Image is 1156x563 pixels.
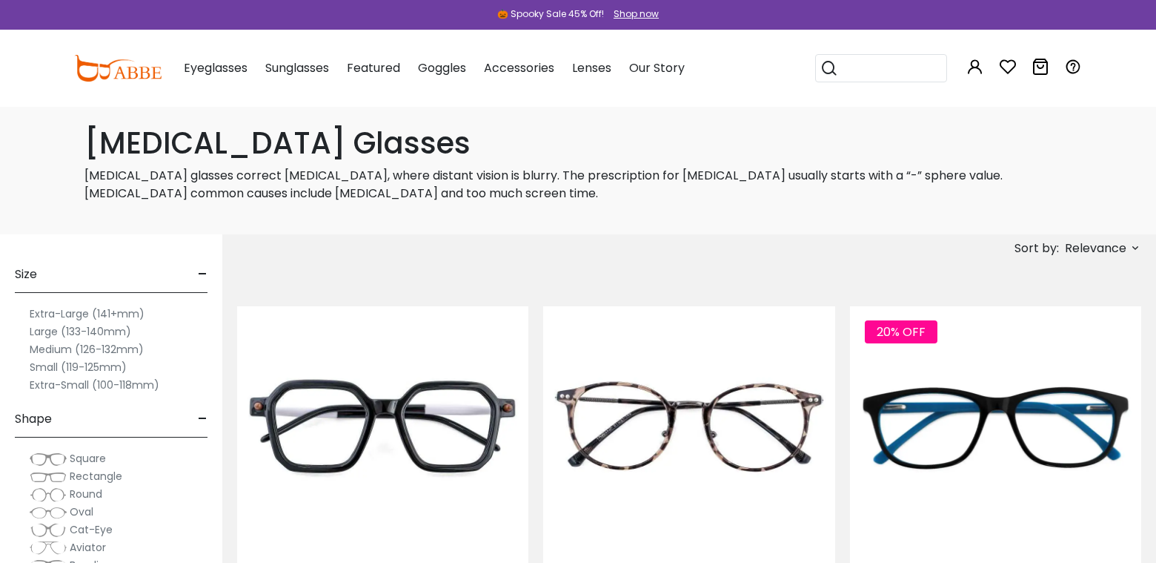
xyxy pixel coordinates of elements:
[30,323,131,340] label: Large (133-140mm)
[30,452,67,467] img: Square.png
[70,522,113,537] span: Cat-Eye
[15,401,52,437] span: Shape
[70,469,122,484] span: Rectangle
[30,523,67,538] img: Cat-Eye.png
[15,257,37,292] span: Size
[629,59,685,76] span: Our Story
[606,7,659,20] a: Shop now
[484,59,554,76] span: Accessories
[30,505,67,520] img: Oval.png
[1065,235,1126,262] span: Relevance
[850,306,1141,550] img: Blue Machovec - Acetate ,Universal Bridge Fit
[70,487,102,501] span: Round
[30,340,144,358] label: Medium (126-132mm)
[84,167,1072,203] p: [MEDICAL_DATA] glasses correct [MEDICAL_DATA], where distant vision is blurry. The prescription f...
[30,376,159,394] label: Extra-Small (100-118mm)
[30,470,67,484] img: Rectangle.png
[865,320,937,343] span: 20% OFF
[543,306,834,550] img: Tortoise Commerce - TR ,Adjust Nose Pads
[30,358,127,376] label: Small (119-125mm)
[497,7,604,21] div: 🎃 Spooky Sale 45% Off!
[237,306,528,550] img: Black Bryn - Acetate ,Universal Bridge Fit
[30,541,67,556] img: Aviator.png
[265,59,329,76] span: Sunglasses
[30,305,144,323] label: Extra-Large (141+mm)
[198,257,207,292] span: -
[614,7,659,21] div: Shop now
[347,59,400,76] span: Featured
[74,55,162,82] img: abbeglasses.com
[198,401,207,437] span: -
[70,540,106,555] span: Aviator
[70,451,106,466] span: Square
[572,59,611,76] span: Lenses
[84,125,1072,161] h1: [MEDICAL_DATA] Glasses
[1014,240,1059,257] span: Sort by:
[184,59,248,76] span: Eyeglasses
[418,59,466,76] span: Goggles
[30,487,67,502] img: Round.png
[70,504,93,519] span: Oval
